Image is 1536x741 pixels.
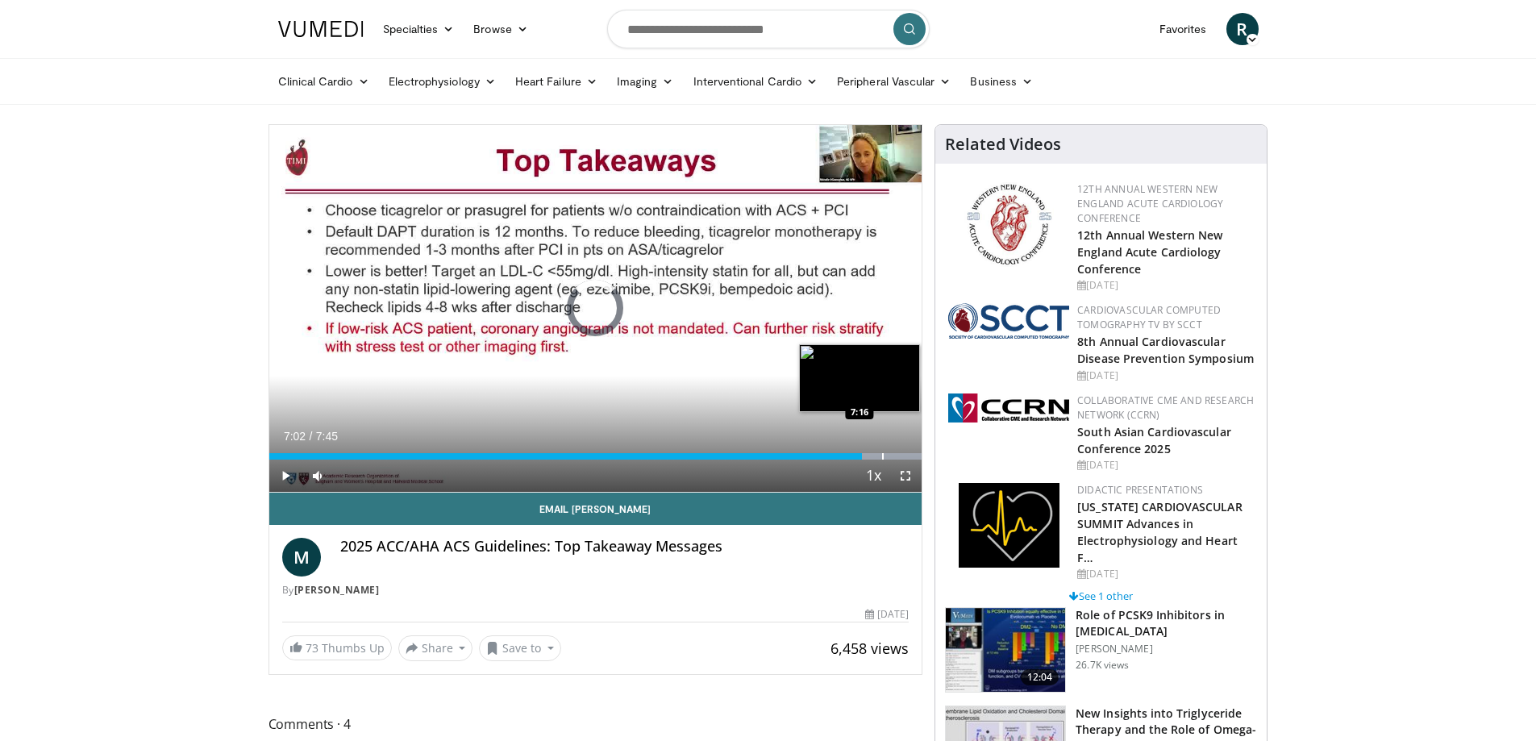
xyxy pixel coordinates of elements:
a: 8th Annual Cardiovascular Disease Prevention Symposium [1077,334,1254,366]
a: Favorites [1150,13,1217,45]
span: 6,458 views [830,639,909,658]
span: 7:45 [316,430,338,443]
button: Fullscreen [889,460,922,492]
a: Browse [464,13,538,45]
span: 12:04 [1021,669,1059,685]
a: Business [960,65,1043,98]
a: 73 Thumbs Up [282,635,392,660]
div: By [282,583,910,597]
a: See 1 other [1069,589,1133,603]
a: R [1226,13,1259,45]
h3: Role of PCSK9 Inhibitors in [MEDICAL_DATA] [1076,607,1257,639]
a: Interventional Cardio [684,65,828,98]
h4: 2025 ACC/AHA ACS Guidelines: Top Takeaway Messages [340,538,910,556]
span: 7:02 [284,430,306,443]
a: Imaging [607,65,684,98]
div: [DATE] [1077,368,1254,383]
div: [DATE] [1077,458,1254,472]
button: Save to [479,635,561,661]
img: image.jpeg [799,344,920,412]
a: Electrophysiology [379,65,506,98]
img: 0954f259-7907-4053-a817-32a96463ecc8.png.150x105_q85_autocrop_double_scale_upscale_version-0.2.png [964,182,1054,267]
h4: Related Videos [945,135,1061,154]
div: [DATE] [1077,278,1254,293]
a: [US_STATE] CARDIOVASCULAR SUMMIT Advances in Electrophysiology and Heart F… [1077,499,1243,565]
video-js: Video Player [269,125,922,493]
a: 12th Annual Western New England Acute Cardiology Conference [1077,227,1222,277]
a: Email [PERSON_NAME] [269,493,922,525]
img: VuMedi Logo [278,21,364,37]
a: Collaborative CME and Research Network (CCRN) [1077,393,1254,422]
button: Mute [302,460,334,492]
p: 26.7K views [1076,659,1129,672]
img: 3346fd73-c5f9-4d1f-bb16-7b1903aae427.150x105_q85_crop-smart_upscale.jpg [946,608,1065,692]
a: Specialties [373,13,464,45]
a: Cardiovascular Computed Tomography TV by SCCT [1077,303,1221,331]
a: Clinical Cardio [268,65,379,98]
button: Play [269,460,302,492]
a: 12th Annual Western New England Acute Cardiology Conference [1077,182,1223,225]
img: 51a70120-4f25-49cc-93a4-67582377e75f.png.150x105_q85_autocrop_double_scale_upscale_version-0.2.png [948,303,1069,339]
input: Search topics, interventions [607,10,930,48]
span: / [310,430,313,443]
a: M [282,538,321,577]
a: [PERSON_NAME] [294,583,380,597]
div: [DATE] [865,607,909,622]
button: Share [398,635,473,661]
div: Didactic Presentations [1077,483,1254,497]
img: a04ee3ba-8487-4636-b0fb-5e8d268f3737.png.150x105_q85_autocrop_double_scale_upscale_version-0.2.png [948,393,1069,423]
div: [DATE] [1077,567,1254,581]
a: Peripheral Vascular [827,65,960,98]
div: Progress Bar [269,453,922,460]
a: 12:04 Role of PCSK9 Inhibitors in [MEDICAL_DATA] [PERSON_NAME] 26.7K views [945,607,1257,693]
a: Heart Failure [506,65,607,98]
p: [PERSON_NAME] [1076,643,1257,656]
img: 1860aa7a-ba06-47e3-81a4-3dc728c2b4cf.png.150x105_q85_autocrop_double_scale_upscale_version-0.2.png [959,483,1059,568]
span: 73 [306,640,318,656]
a: South Asian Cardiovascular Conference 2025 [1077,424,1231,456]
button: Playback Rate [857,460,889,492]
span: Comments 4 [268,714,923,735]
